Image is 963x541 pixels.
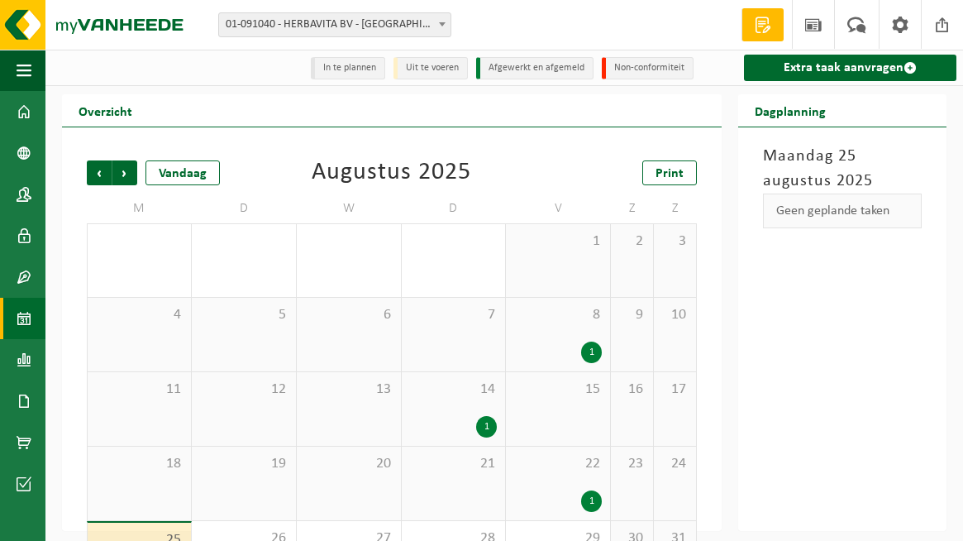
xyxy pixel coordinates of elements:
span: 01-091040 - HERBAVITA BV - KLUISBERGEN [218,12,451,37]
span: 17 [662,381,688,399]
div: 1 [581,342,602,363]
span: 1 [514,232,602,251]
li: Non-conformiteit [602,57,694,79]
li: In te plannen [311,57,385,79]
span: 01-091040 - HERBAVITA BV - KLUISBERGEN [219,13,451,36]
span: Print [656,167,684,180]
li: Afgewerkt en afgemeld [476,57,594,79]
span: 2 [619,232,645,251]
span: 8 [514,306,602,324]
span: 5 [200,306,288,324]
span: 10 [662,306,688,324]
div: 1 [581,491,602,512]
td: D [402,194,507,223]
span: 24 [662,455,688,473]
span: Volgende [112,160,137,185]
div: Vandaag [145,160,220,185]
td: D [192,194,297,223]
span: 20 [305,455,393,473]
h2: Overzicht [62,94,149,127]
div: Augustus 2025 [312,160,471,185]
span: 7 [410,306,498,324]
td: Z [654,194,697,223]
span: 18 [96,455,183,473]
span: 14 [410,381,498,399]
td: V [506,194,611,223]
span: 15 [514,381,602,399]
span: 11 [96,381,183,399]
span: 23 [619,455,645,473]
td: Z [611,194,654,223]
span: Vorige [87,160,112,185]
span: 6 [305,306,393,324]
div: Geen geplande taken [763,194,922,228]
h3: Maandag 25 augustus 2025 [763,144,922,194]
div: 1 [476,416,497,438]
span: 19 [200,455,288,473]
h2: Dagplanning [738,94,842,127]
li: Uit te voeren [393,57,468,79]
a: Extra taak aanvragen [744,55,957,81]
td: M [87,194,192,223]
span: 22 [514,455,602,473]
span: 9 [619,306,645,324]
td: W [297,194,402,223]
span: 4 [96,306,183,324]
span: 13 [305,381,393,399]
a: Print [642,160,697,185]
span: 16 [619,381,645,399]
span: 3 [662,232,688,251]
span: 12 [200,381,288,399]
span: 21 [410,455,498,473]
